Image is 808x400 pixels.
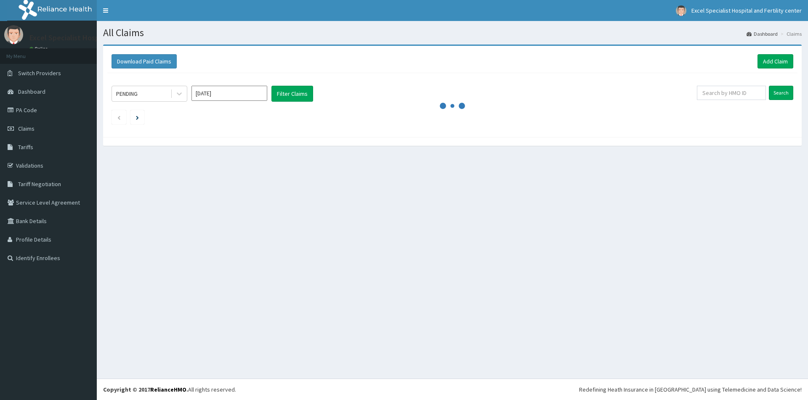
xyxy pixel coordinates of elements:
div: PENDING [116,89,138,98]
strong: Copyright © 2017 . [103,386,188,393]
a: Next page [136,113,139,121]
svg: audio-loading [440,93,465,118]
a: Add Claim [757,54,793,68]
span: Switch Providers [18,69,61,77]
a: Online [29,46,50,52]
input: Search [769,86,793,100]
a: Previous page [117,113,121,121]
h1: All Claims [103,27,802,38]
button: Filter Claims [271,86,313,102]
img: User Image [4,25,23,44]
footer: All rights reserved. [97,379,808,400]
span: Tariffs [18,143,33,151]
button: Download Paid Claims [112,54,177,68]
input: Search by HMO ID [697,86,766,100]
p: Excel Specialist Hospital and Fertility center [29,34,176,42]
span: Tariff Negotiation [18,180,61,188]
a: Dashboard [747,30,778,37]
a: RelianceHMO [150,386,186,393]
span: Claims [18,125,35,132]
div: Redefining Heath Insurance in [GEOGRAPHIC_DATA] using Telemedicine and Data Science! [579,385,802,394]
li: Claims [779,30,802,37]
span: Dashboard [18,88,45,95]
span: Excel Specialist Hospital and Fertility center [691,7,802,14]
img: User Image [676,5,686,16]
input: Select Month and Year [191,86,267,101]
